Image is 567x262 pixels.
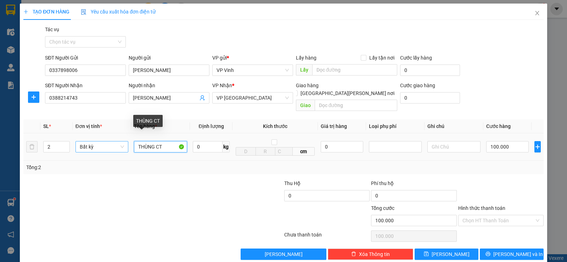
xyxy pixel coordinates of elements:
th: Loại phụ phí [366,119,425,133]
span: user-add [200,95,205,101]
span: printer [485,251,490,257]
span: Thu Hộ [284,180,301,186]
span: TẠO ĐƠN HÀNG [23,9,69,15]
span: kg [223,141,230,152]
span: Định lượng [199,123,224,129]
span: Giao hàng [296,83,319,88]
span: Cước hàng [486,123,511,129]
input: Cước lấy hàng [400,65,460,76]
div: SĐT Người Gửi [45,54,126,62]
span: close [534,10,540,16]
span: VP Vinh [217,65,289,76]
span: Giá trị hàng [321,123,347,129]
button: [PERSON_NAME] [241,249,326,260]
span: Yêu cầu xuất hóa đơn điện tử [81,9,156,15]
span: plus [23,9,28,14]
button: plus [28,91,39,103]
span: delete [351,251,356,257]
span: VP Nhận [212,83,232,88]
span: Bất kỳ [80,141,124,152]
div: Phí thu hộ [371,179,456,190]
div: Chưa thanh toán [283,231,370,243]
span: [GEOGRAPHIC_DATA][PERSON_NAME] nơi [298,89,397,97]
span: Tổng cước [371,205,394,211]
span: plus [535,144,540,150]
span: VP Đà Nẵng [217,93,289,103]
span: [PERSON_NAME] [265,250,303,258]
span: Xóa Thông tin [359,250,390,258]
div: Người nhận [129,82,209,89]
input: 0 [321,141,363,152]
div: THÙNG CT [133,115,163,127]
span: Lấy hàng [296,55,316,61]
span: Kích thước [263,123,287,129]
button: save[PERSON_NAME] [415,249,478,260]
button: Close [527,4,547,23]
button: deleteXóa Thông tin [328,249,413,260]
input: C [275,147,293,156]
label: Cước giao hàng [400,83,435,88]
label: Hình thức thanh toán [458,205,505,211]
button: printer[PERSON_NAME] và In [480,249,544,260]
div: VP gửi [212,54,293,62]
input: R [256,147,275,156]
span: Lấy tận nơi [366,54,397,62]
div: Người gửi [129,54,209,62]
th: Ghi chú [425,119,483,133]
span: [PERSON_NAME] và In [493,250,543,258]
div: Tổng: 2 [26,163,219,171]
span: SL [43,123,49,129]
input: Dọc đường [312,64,398,76]
span: plus [28,94,39,100]
span: Giao [296,100,315,111]
input: Dọc đường [315,100,398,111]
input: Cước giao hàng [400,92,460,104]
input: Ghi Chú [427,141,481,152]
button: delete [26,141,38,152]
span: Đơn vị tính [75,123,102,129]
input: VD: Bàn, Ghế [134,141,187,152]
label: Tác vụ [45,27,59,32]
span: save [424,251,429,257]
button: plus [534,141,541,152]
div: SĐT Người Nhận [45,82,126,89]
label: Cước lấy hàng [400,55,432,61]
span: Lấy [296,64,312,76]
img: icon [81,9,86,15]
span: cm [293,147,315,156]
input: D [236,147,256,156]
span: [PERSON_NAME] [432,250,470,258]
